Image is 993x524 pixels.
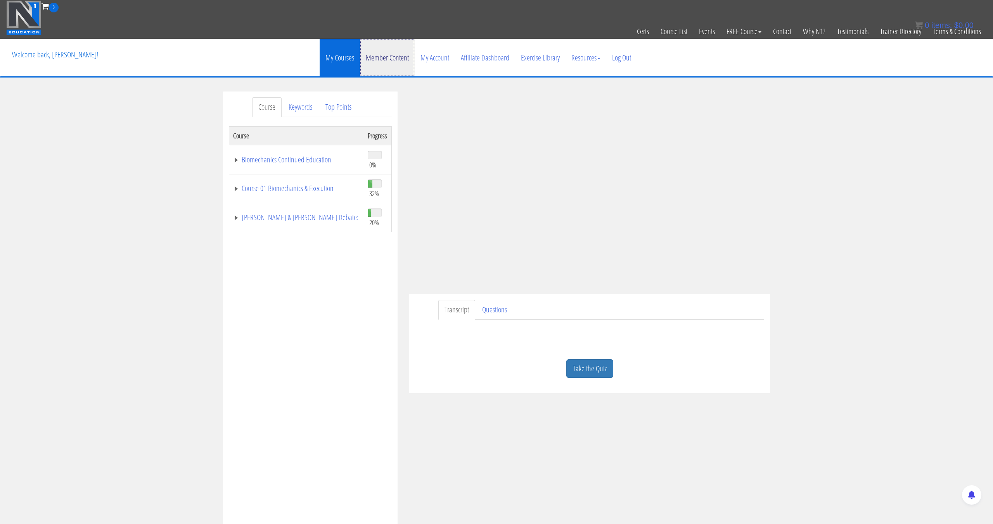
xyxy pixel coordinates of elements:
[233,214,360,221] a: [PERSON_NAME] & [PERSON_NAME] Debate:
[767,12,797,50] a: Contact
[874,12,927,50] a: Trainer Directory
[606,39,637,76] a: Log Out
[49,3,59,12] span: 0
[797,12,831,50] a: Why N1?
[915,21,974,29] a: 0 items: $0.00
[364,126,391,145] th: Progress
[931,21,952,29] span: items:
[925,21,929,29] span: 0
[566,359,613,378] a: Take the Quiz
[721,12,767,50] a: FREE Course
[631,12,655,50] a: Certs
[369,218,379,227] span: 20%
[954,21,958,29] span: $
[229,126,364,145] th: Course
[693,12,721,50] a: Events
[655,12,693,50] a: Course List
[319,97,358,117] a: Top Points
[282,97,318,117] a: Keywords
[566,39,606,76] a: Resources
[831,12,874,50] a: Testimonials
[252,97,282,117] a: Course
[6,39,104,70] p: Welcome back, [PERSON_NAME]!
[233,156,360,164] a: Biomechanics Continued Education
[515,39,566,76] a: Exercise Library
[6,0,42,35] img: n1-education
[320,39,360,76] a: My Courses
[954,21,974,29] bdi: 0.00
[415,39,455,76] a: My Account
[476,300,513,320] a: Questions
[369,160,376,169] span: 0%
[927,12,987,50] a: Terms & Conditions
[360,39,415,76] a: Member Content
[455,39,515,76] a: Affiliate Dashboard
[369,189,379,198] span: 32%
[438,300,475,320] a: Transcript
[42,1,59,11] a: 0
[915,21,923,29] img: icon11.png
[233,184,360,192] a: Course 01 Biomechanics & Execution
